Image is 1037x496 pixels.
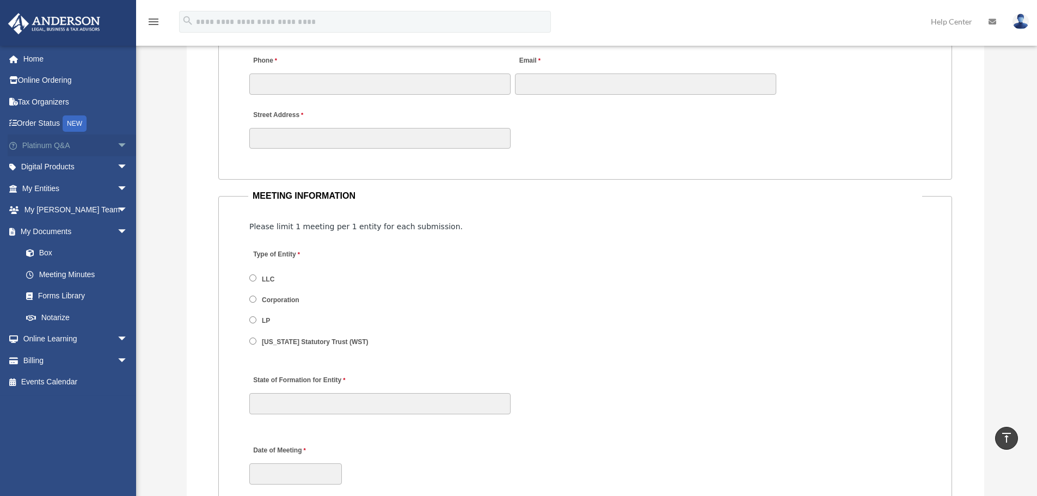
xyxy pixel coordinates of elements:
label: Email [515,54,543,69]
a: Online Learningarrow_drop_down [8,328,144,350]
img: User Pic [1013,14,1029,29]
label: State of Formation for Entity [249,373,348,388]
a: My Entitiesarrow_drop_down [8,177,144,199]
a: Events Calendar [8,371,144,393]
span: arrow_drop_down [117,350,139,372]
label: Date of Meeting [249,444,353,458]
label: LP [259,316,274,326]
span: arrow_drop_down [117,199,139,222]
a: Box [15,242,144,264]
label: Phone [249,54,280,69]
legend: MEETING INFORMATION [248,188,922,204]
label: Corporation [259,296,303,305]
a: Notarize [15,307,144,328]
a: Home [8,48,144,70]
a: Online Ordering [8,70,144,91]
a: vertical_align_top [995,427,1018,450]
a: Meeting Minutes [15,264,139,285]
i: vertical_align_top [1000,431,1013,444]
div: NEW [63,115,87,132]
span: arrow_drop_down [117,134,139,157]
a: Digital Productsarrow_drop_down [8,156,144,178]
a: Tax Organizers [8,91,144,113]
i: search [182,15,194,27]
label: Type of Entity [249,248,353,262]
a: Billingarrow_drop_down [8,350,144,371]
span: arrow_drop_down [117,328,139,351]
label: LLC [259,274,279,284]
label: [US_STATE] Statutory Trust (WST) [259,337,372,347]
a: My Documentsarrow_drop_down [8,221,144,242]
span: Please limit 1 meeting per 1 entity for each submission. [249,222,463,231]
label: Street Address [249,108,353,123]
a: Platinum Q&Aarrow_drop_down [8,134,144,156]
span: arrow_drop_down [117,156,139,179]
a: Order StatusNEW [8,113,144,135]
span: arrow_drop_down [117,221,139,243]
span: arrow_drop_down [117,177,139,200]
a: My [PERSON_NAME] Teamarrow_drop_down [8,199,144,221]
a: Forms Library [15,285,144,307]
i: menu [147,15,160,28]
a: menu [147,19,160,28]
img: Anderson Advisors Platinum Portal [5,13,103,34]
